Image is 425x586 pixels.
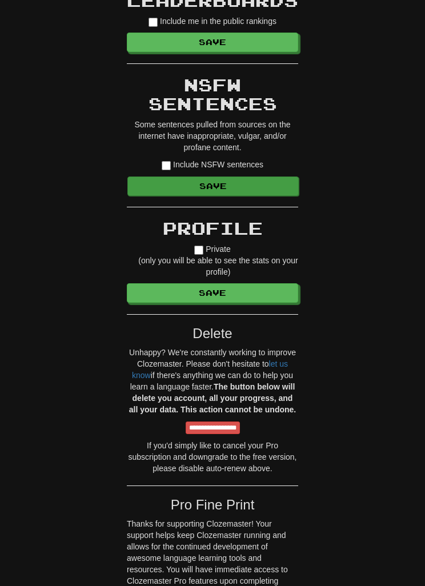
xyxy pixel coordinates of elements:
[127,33,298,52] button: Save
[149,15,276,27] label: Include me in the public rankings
[149,18,158,27] input: Include me in the public rankings
[129,382,296,414] strong: The button below will delete you account, all your progress, and all your data. This action canno...
[127,347,298,415] p: Unhappy? We're constantly working to improve Clozemaster. Please don't hesitate to if there's any...
[127,283,298,303] button: Save
[127,243,298,278] label: Private (only you will be able to see the stats on your profile)
[127,176,299,196] button: Save
[127,440,298,474] p: If you'd simply like to cancel your Pro subscription and downgrade to the free version, please di...
[127,326,298,341] h3: Delete
[162,161,171,170] input: Include NSFW sentences
[127,219,298,238] h2: Profile
[127,119,298,153] p: Some sentences pulled from sources on the internet have inappropriate, vulgar, and/or profane con...
[162,159,263,170] label: Include NSFW sentences
[127,75,298,113] h2: NSFW Sentences
[127,497,298,512] h3: Pro Fine Print
[194,246,203,255] input: Private(only you will be able to see the stats on your profile)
